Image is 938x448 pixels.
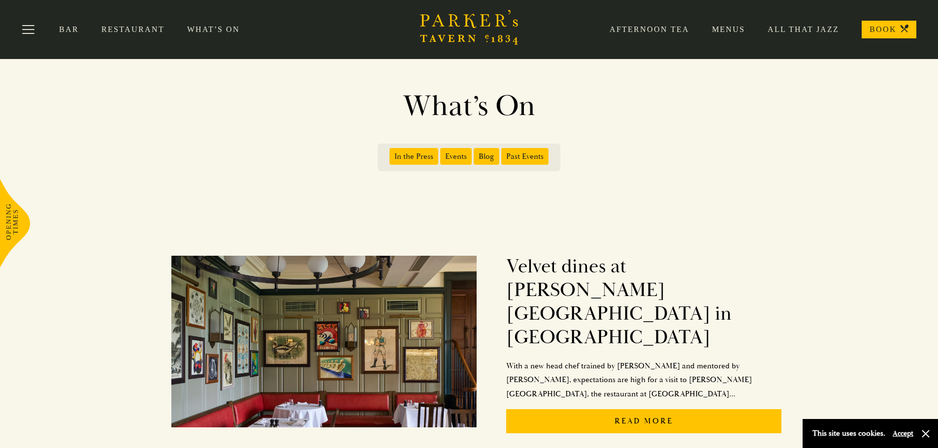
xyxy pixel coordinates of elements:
[921,429,931,439] button: Close and accept
[389,148,438,165] span: In the Press
[189,89,750,124] h1: What’s On
[812,426,885,441] p: This site uses cookies.
[440,148,472,165] span: Events
[506,255,782,349] h2: Velvet dines at [PERSON_NAME][GEOGRAPHIC_DATA] in [GEOGRAPHIC_DATA]
[501,148,549,165] span: Past Events
[171,245,782,441] a: Velvet dines at [PERSON_NAME][GEOGRAPHIC_DATA] in [GEOGRAPHIC_DATA]With a new head chef trained b...
[893,429,913,438] button: Accept
[506,359,782,401] p: With a new head chef trained by [PERSON_NAME] and mentored by [PERSON_NAME], expectations are hig...
[506,409,782,433] p: Read More
[474,148,499,165] span: Blog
